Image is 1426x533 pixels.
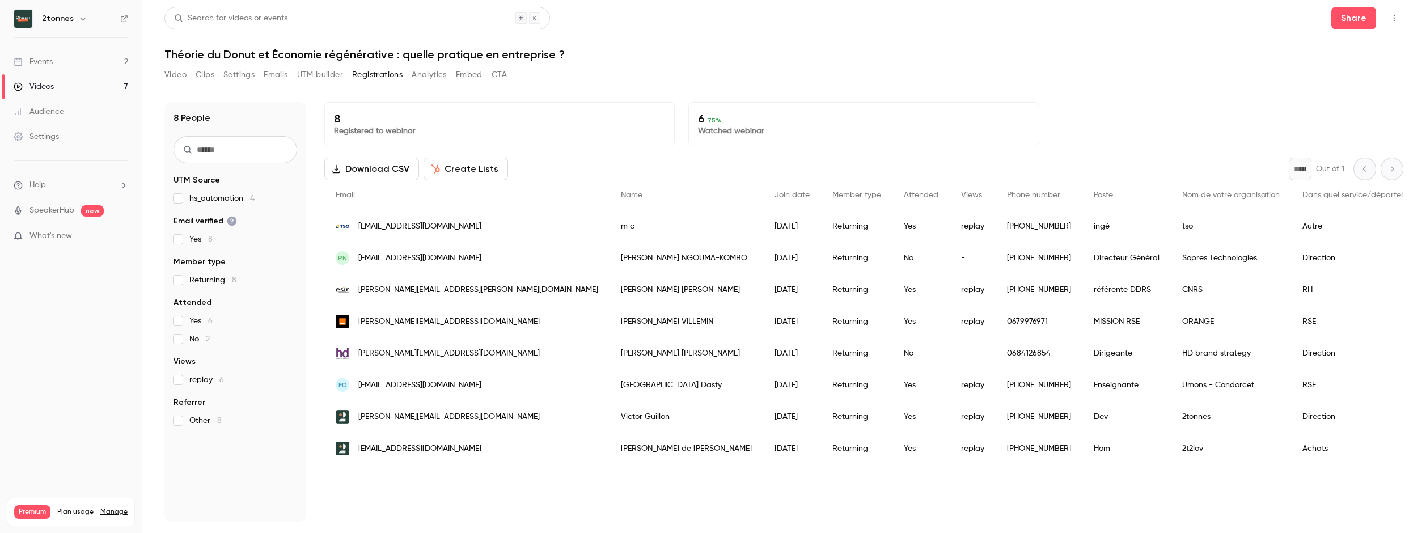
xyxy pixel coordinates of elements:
[100,507,128,517] a: Manage
[264,66,287,84] button: Emails
[763,401,821,433] div: [DATE]
[174,12,287,24] div: Search for videos or events
[763,337,821,369] div: [DATE]
[950,401,996,433] div: replay
[904,191,938,199] span: Attended
[223,66,255,84] button: Settings
[358,252,481,264] span: [EMAIL_ADDRESS][DOMAIN_NAME]
[42,13,74,24] h6: 2tonnes
[821,210,892,242] div: Returning
[821,274,892,306] div: Returning
[892,337,950,369] div: No
[610,337,763,369] div: [PERSON_NAME] [PERSON_NAME]
[29,179,46,191] span: Help
[950,369,996,401] div: replay
[196,66,214,84] button: Clips
[763,274,821,306] div: [DATE]
[821,337,892,369] div: Returning
[174,111,210,125] h1: 8 People
[832,191,881,199] span: Member type
[1082,433,1171,464] div: Hom
[1171,433,1291,464] div: 2t2lov
[610,242,763,274] div: [PERSON_NAME] NGOUMA-KOMBO
[1082,242,1171,274] div: Directeur Général
[1171,337,1291,369] div: HD brand strategy
[892,242,950,274] div: No
[1082,401,1171,433] div: Dev
[334,125,665,137] p: Registered to webinar
[996,401,1082,433] div: [PHONE_NUMBER]
[334,112,665,125] p: 8
[336,442,349,455] img: 2tonnes.org
[610,433,763,464] div: [PERSON_NAME] de [PERSON_NAME]
[338,253,347,263] span: PN
[996,369,1082,401] div: [PHONE_NUMBER]
[14,179,128,191] li: help-dropdown-opener
[892,306,950,337] div: Yes
[336,315,349,328] img: orange.com
[492,66,507,84] button: CTA
[763,242,821,274] div: [DATE]
[14,505,50,519] span: Premium
[1171,242,1291,274] div: Sopres Technologies
[950,210,996,242] div: replay
[456,66,483,84] button: Embed
[1316,163,1344,175] p: Out of 1
[412,66,447,84] button: Analytics
[892,210,950,242] div: Yes
[1082,210,1171,242] div: ingé
[189,315,213,327] span: Yes
[336,219,349,233] img: tso.fr
[1094,191,1113,199] span: Poste
[950,433,996,464] div: replay
[57,507,94,517] span: Plan usage
[708,116,721,124] span: 75 %
[189,374,224,386] span: replay
[115,231,128,242] iframe: Noticeable Trigger
[424,158,508,180] button: Create Lists
[164,66,187,84] button: Video
[1171,401,1291,433] div: 2tonnes
[821,401,892,433] div: Returning
[232,276,236,284] span: 8
[610,401,763,433] div: Victor Guillon
[174,175,297,426] section: facet-groups
[610,369,763,401] div: [GEOGRAPHIC_DATA] Dasty
[1331,7,1376,29] button: Share
[1182,191,1280,199] span: Nom de votre organisation
[336,410,349,424] img: 2tonnes.org
[950,306,996,337] div: replay
[164,48,1403,61] h1: Théorie du Donut et Économie régénérative : quelle pratique en entreprise ?
[189,274,236,286] span: Returning
[217,417,222,425] span: 8
[358,443,481,455] span: [EMAIL_ADDRESS][DOMAIN_NAME]
[610,306,763,337] div: [PERSON_NAME] VILLEMIN
[1171,369,1291,401] div: Umons - Condorcet
[961,191,982,199] span: Views
[996,210,1082,242] div: [PHONE_NUMBER]
[250,194,255,202] span: 4
[358,411,540,423] span: [PERSON_NAME][EMAIL_ADDRESS][DOMAIN_NAME]
[698,125,1029,137] p: Watched webinar
[1171,210,1291,242] div: tso
[1385,9,1403,27] button: Top Bar Actions
[219,376,224,384] span: 6
[29,230,72,242] span: What's new
[206,335,210,343] span: 2
[189,415,222,426] span: Other
[1082,306,1171,337] div: MISSION RSE
[338,380,347,390] span: FD
[950,242,996,274] div: -
[892,433,950,464] div: Yes
[821,369,892,401] div: Returning
[358,379,481,391] span: [EMAIL_ADDRESS][DOMAIN_NAME]
[297,66,343,84] button: UTM builder
[996,274,1082,306] div: [PHONE_NUMBER]
[208,317,213,325] span: 6
[14,131,59,142] div: Settings
[14,81,54,92] div: Videos
[996,433,1082,464] div: [PHONE_NUMBER]
[174,215,237,227] span: Email verified
[610,274,763,306] div: [PERSON_NAME] [PERSON_NAME]
[174,175,220,186] span: UTM Source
